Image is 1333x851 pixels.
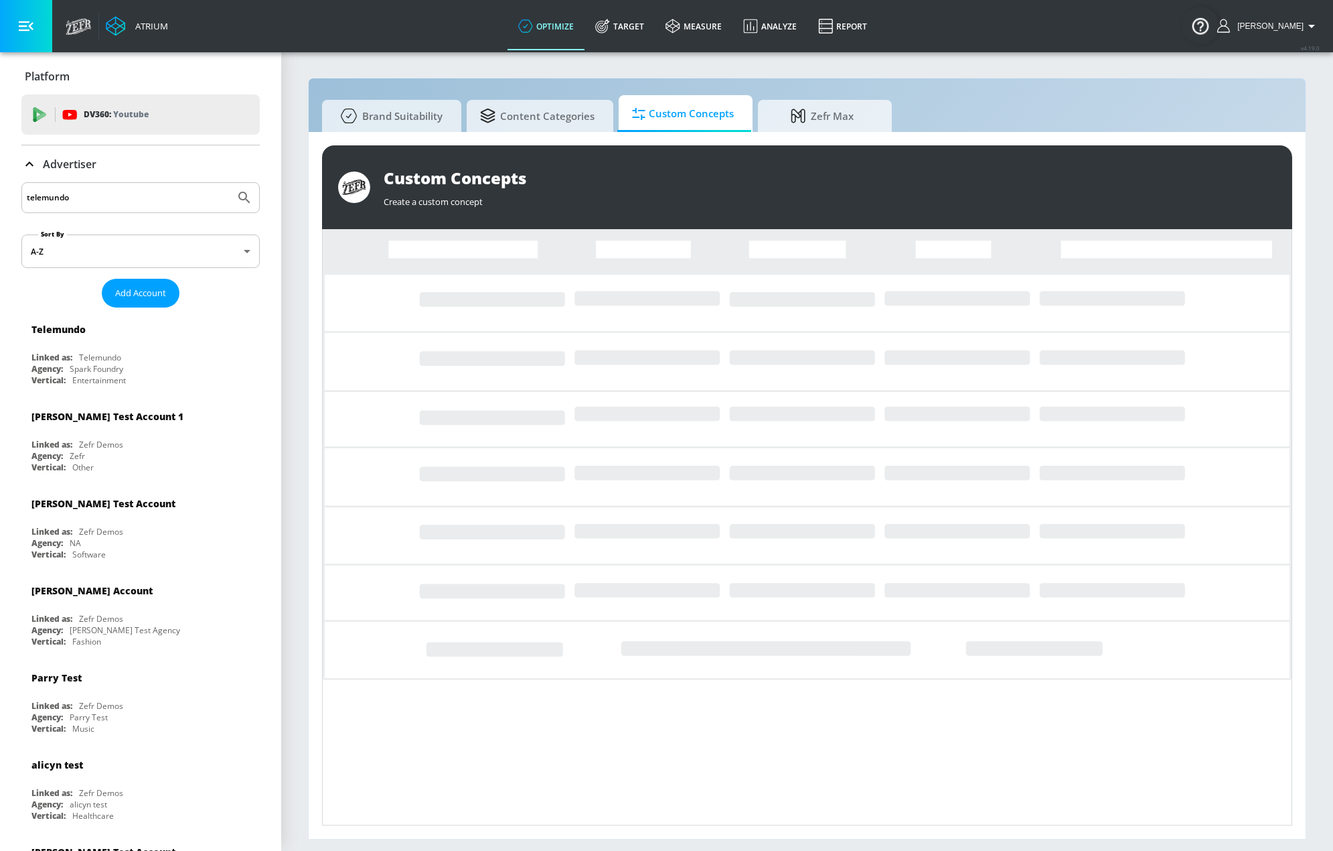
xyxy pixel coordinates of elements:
[72,723,94,734] div: Music
[70,450,85,462] div: Zefr
[31,497,175,510] div: [PERSON_NAME] Test Account
[79,352,121,363] div: Telemundo
[130,20,168,32] div: Atrium
[79,700,123,712] div: Zefr Demos
[113,107,149,121] p: Youtube
[31,700,72,712] div: Linked as:
[31,375,66,386] div: Vertical:
[31,584,153,597] div: [PERSON_NAME] Account
[27,189,230,206] input: Search by name
[21,400,260,476] div: [PERSON_NAME] Test Account 1Linked as:Zefr DemosAgency:ZefrVertical:Other
[70,799,107,810] div: alicyn test
[31,671,82,684] div: Parry Test
[31,352,72,363] div: Linked as:
[31,799,63,810] div: Agency:
[807,2,878,50] a: Report
[72,375,126,386] div: Entertainment
[21,661,260,738] div: Parry TestLinked as:Zefr DemosAgency:Parry TestVertical:Music
[70,625,180,636] div: [PERSON_NAME] Test Agency
[79,787,123,799] div: Zefr Demos
[70,363,123,375] div: Spark Foundry
[72,549,106,560] div: Software
[70,712,108,723] div: Parry Test
[31,439,72,450] div: Linked as:
[79,613,123,625] div: Zefr Demos
[31,613,72,625] div: Linked as:
[31,636,66,647] div: Vertical:
[771,100,873,132] span: Zefr Max
[25,69,70,84] p: Platform
[1301,44,1320,52] span: v 4.19.0
[21,487,260,564] div: [PERSON_NAME] Test AccountLinked as:Zefr DemosAgency:NAVertical:Software
[31,462,66,473] div: Vertical:
[1182,7,1219,44] button: Open Resource Center
[102,279,179,308] button: Add Account
[31,450,63,462] div: Agency:
[21,313,260,389] div: TelemundoLinked as:TelemundoAgency:Spark FoundryVertical:Entertainment
[732,2,807,50] a: Analyze
[21,574,260,651] div: [PERSON_NAME] AccountLinked as:Zefr DemosAgency:[PERSON_NAME] Test AgencyVertical:Fashion
[31,723,66,734] div: Vertical:
[31,323,86,336] div: Telemundo
[79,439,123,450] div: Zefr Demos
[655,2,732,50] a: measure
[43,157,96,172] p: Advertiser
[31,810,66,822] div: Vertical:
[38,230,67,239] label: Sort By
[384,189,1276,208] div: Create a custom concept
[632,98,734,130] span: Custom Concepts
[31,712,63,723] div: Agency:
[21,58,260,95] div: Platform
[31,787,72,799] div: Linked as:
[507,2,584,50] a: optimize
[31,759,83,771] div: alicyn test
[584,2,655,50] a: Target
[21,748,260,825] div: alicyn testLinked as:Zefr DemosAgency:alicyn testVertical:Healthcare
[21,94,260,135] div: DV360: Youtube
[384,167,1276,189] div: Custom Concepts
[72,462,94,473] div: Other
[115,285,166,301] span: Add Account
[21,145,260,183] div: Advertiser
[31,537,63,549] div: Agency:
[31,526,72,537] div: Linked as:
[230,183,259,212] button: Submit Search
[106,16,168,36] a: Atrium
[31,363,63,375] div: Agency:
[31,410,183,423] div: [PERSON_NAME] Test Account 1
[31,549,66,560] div: Vertical:
[480,100,595,132] span: Content Categories
[72,810,114,822] div: Healthcare
[79,526,123,537] div: Zefr Demos
[31,625,63,636] div: Agency:
[335,100,443,132] span: Brand Suitability
[84,107,149,122] p: DV360:
[1232,21,1304,31] span: login as: justin.nim@zefr.com
[72,636,101,647] div: Fashion
[1217,18,1320,34] button: [PERSON_NAME]
[70,537,81,549] div: NA
[21,235,260,268] div: A-Z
